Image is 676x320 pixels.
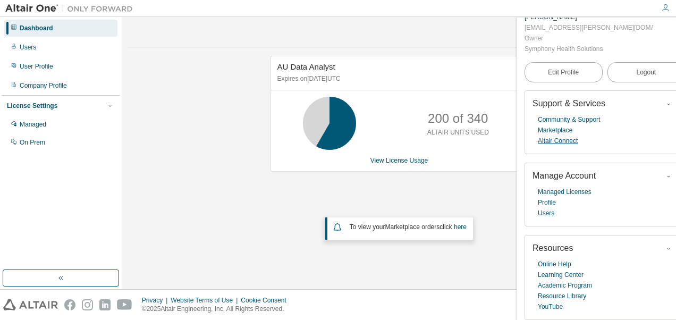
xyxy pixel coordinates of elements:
div: Cookie Consent [241,296,292,305]
span: AU Data Analyst [277,62,335,71]
div: Company Profile [20,81,67,90]
div: Managed [20,120,46,129]
p: 200 of 340 [428,110,488,128]
a: Marketplace [538,125,572,136]
div: License Settings [7,102,57,110]
a: Managed Licenses [538,187,591,197]
a: Edit Profile [525,62,603,82]
img: linkedin.svg [99,299,111,310]
a: Online Help [538,259,571,270]
a: Resource Library [538,291,586,301]
img: facebook.svg [64,299,75,310]
a: Users [538,208,554,218]
div: Privacy [142,296,171,305]
div: User Profile [20,62,53,71]
p: © 2025 Altair Engineering, Inc. All Rights Reserved. [142,305,293,314]
span: Manage Account [533,171,596,180]
span: Resources [533,243,573,252]
div: Symphony Health Solutions [525,44,653,54]
a: Learning Center [538,270,584,280]
a: YouTube [538,301,563,312]
span: Edit Profile [548,68,579,77]
img: youtube.svg [117,299,132,310]
a: Altair Connect [538,136,578,146]
p: ALTAIR UNITS USED [427,128,489,137]
div: Website Terms of Use [171,296,241,305]
a: Academic Program [538,280,592,291]
a: here [454,223,467,231]
img: Altair One [5,3,138,14]
a: Profile [538,197,556,208]
em: Marketplace orders [385,223,440,231]
div: On Prem [20,138,45,147]
div: Dashboard [20,24,53,32]
span: Support & Services [533,99,605,108]
div: Owner [525,33,653,44]
div: [EMAIL_ADDRESS][PERSON_NAME][DOMAIN_NAME] [525,22,653,33]
img: altair_logo.svg [3,299,58,310]
span: To view your click [350,223,467,231]
span: Logout [636,67,656,78]
p: Expires on [DATE] UTC [277,74,519,83]
a: View License Usage [370,157,428,164]
a: Community & Support [538,114,600,125]
img: instagram.svg [82,299,93,310]
div: Users [20,43,36,52]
